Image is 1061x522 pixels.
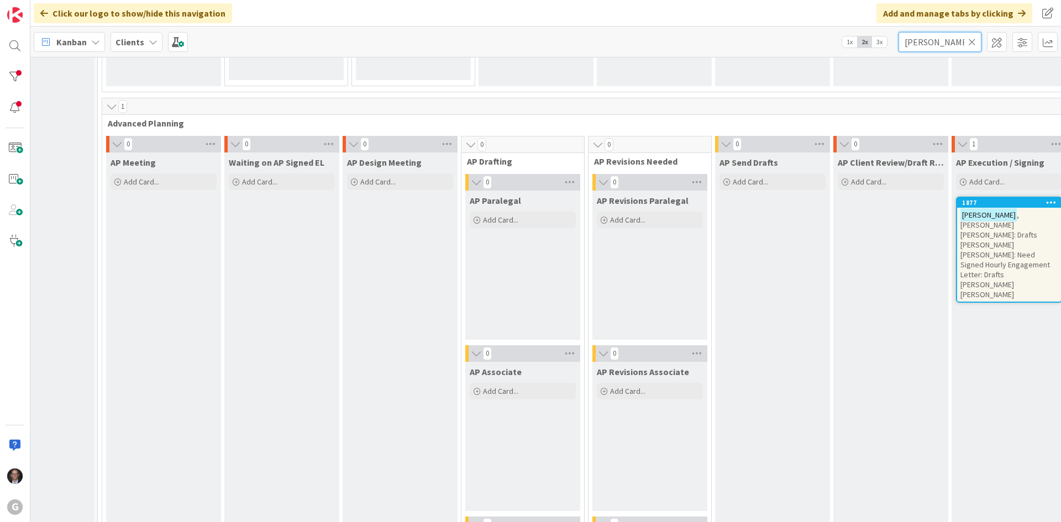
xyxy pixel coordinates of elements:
span: Add Card... [969,177,1005,187]
span: 0 [124,138,133,151]
mark: [PERSON_NAME] [960,208,1017,221]
span: Add Card... [851,177,886,187]
div: 1877 [962,199,1061,207]
div: Add and manage tabs by clicking [876,3,1032,23]
span: , [PERSON_NAME] [PERSON_NAME]: Drafts [PERSON_NAME] [PERSON_NAME]: Need Signed Hourly Engagement ... [960,210,1050,299]
span: Kanban [56,35,87,49]
span: 1 [969,138,978,151]
span: Add Card... [242,177,277,187]
span: AP Revisions Paralegal [597,195,689,206]
span: 1x [842,36,857,48]
img: Visit kanbanzone.com [7,7,23,23]
span: 3x [872,36,887,48]
span: AP Client Review/Draft Review Meeting [838,157,944,168]
span: AP Send Drafts [719,157,778,168]
span: AP Execution / Signing [956,157,1044,168]
span: 0 [851,138,860,151]
span: 2x [857,36,872,48]
div: 1877 [957,198,1061,208]
span: Add Card... [733,177,768,187]
span: AP Drafting [467,156,570,167]
span: 0 [610,347,619,360]
span: AP Design Meeting [347,157,422,168]
span: AP Associate [470,366,522,377]
span: AP Revisions Associate [597,366,689,377]
span: 0 [610,176,619,189]
input: Quick Filter... [899,32,981,52]
span: AP Meeting [111,157,156,168]
span: 0 [483,347,492,360]
span: 0 [605,138,613,151]
span: Add Card... [124,177,159,187]
span: AP Revisions Needed [594,156,697,167]
span: Add Card... [360,177,396,187]
span: 0 [733,138,742,151]
span: Add Card... [610,215,645,225]
span: 0 [477,138,486,151]
img: JT [7,468,23,484]
span: Waiting on AP Signed EL [229,157,324,168]
div: 1877[PERSON_NAME], [PERSON_NAME] [PERSON_NAME]: Drafts [PERSON_NAME] [PERSON_NAME]: Need Signed H... [957,198,1061,302]
span: Add Card... [483,215,518,225]
span: 1 [118,100,127,113]
b: Clients [115,36,144,48]
div: G [7,499,23,515]
div: Click our logo to show/hide this navigation [34,3,232,23]
span: Add Card... [610,386,645,396]
span: Add Card... [483,386,518,396]
span: 0 [483,176,492,189]
span: 0 [360,138,369,151]
span: AP Paralegal [470,195,521,206]
span: 0 [242,138,251,151]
